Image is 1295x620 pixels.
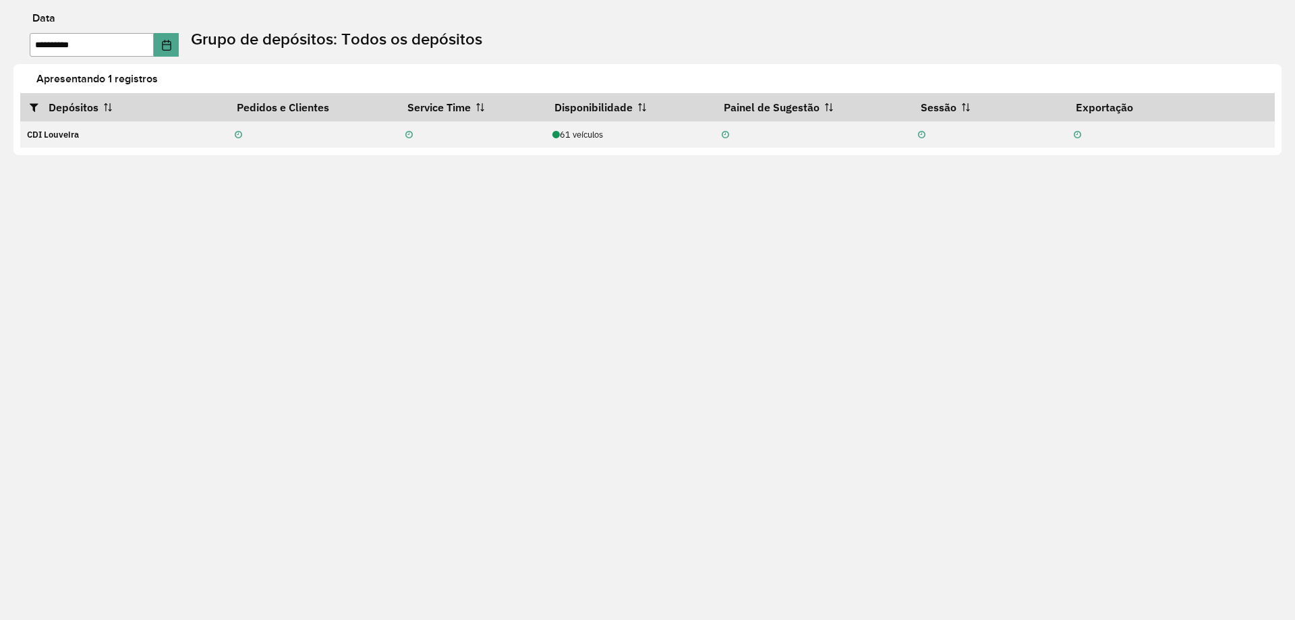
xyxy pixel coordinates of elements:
label: Data [32,10,55,26]
th: Painel de Sugestão [715,93,911,121]
i: Não realizada [405,131,413,140]
th: Depósitos [20,93,228,121]
div: 61 veículos [552,128,708,141]
label: Grupo de depósitos: Todos os depósitos [191,27,482,51]
i: Não realizada [1074,131,1081,140]
i: Não realizada [235,131,242,140]
i: Abrir/fechar filtros [30,102,49,113]
strong: CDI Louveira [27,129,79,140]
th: Disponibilidade [545,93,714,121]
button: Choose Date [154,33,179,57]
i: Não realizada [722,131,729,140]
i: Não realizada [918,131,925,140]
th: Pedidos e Clientes [228,93,399,121]
th: Exportação [1067,93,1275,121]
th: Service Time [399,93,546,121]
th: Sessão [911,93,1067,121]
